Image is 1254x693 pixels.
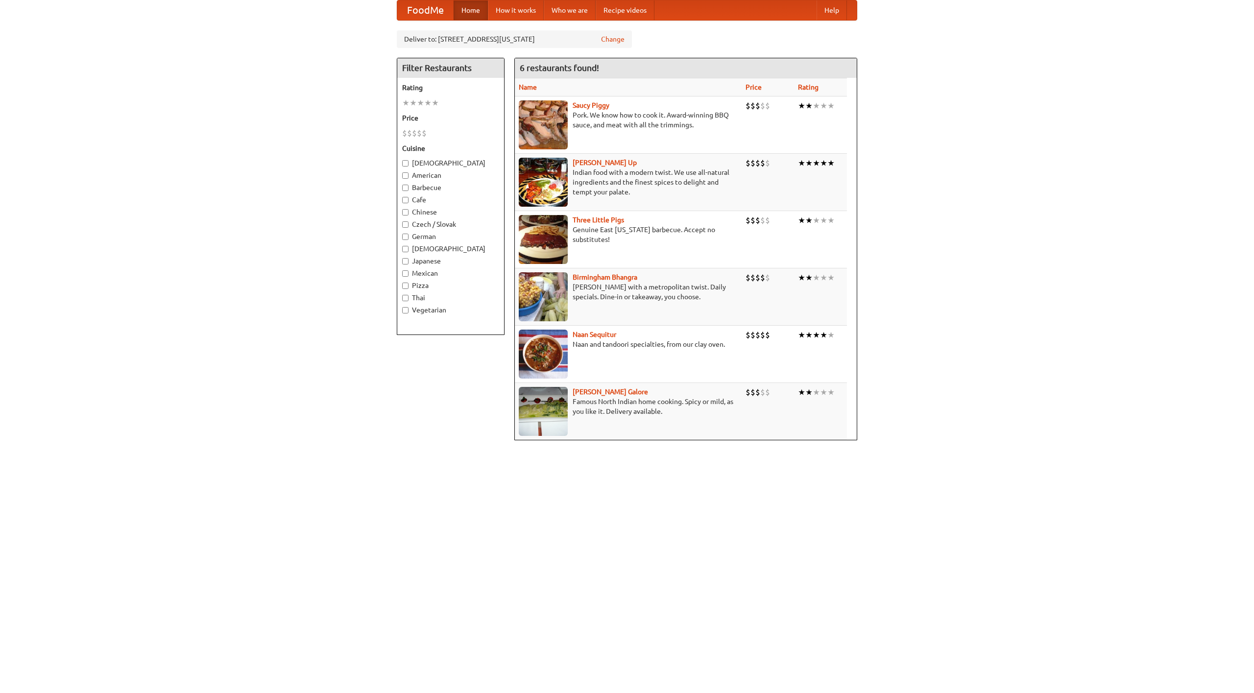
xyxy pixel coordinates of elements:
[402,170,499,180] label: American
[402,268,499,278] label: Mexican
[402,113,499,123] h5: Price
[519,83,537,91] a: Name
[397,30,632,48] div: Deliver to: [STREET_ADDRESS][US_STATE]
[520,63,599,72] ng-pluralize: 6 restaurants found!
[813,100,820,111] li: ★
[488,0,544,20] a: How it works
[544,0,596,20] a: Who we are
[519,110,738,130] p: Pork. We know how to cook it. Award-winning BBQ sauce, and meat with all the trimmings.
[820,387,827,398] li: ★
[760,387,765,398] li: $
[750,100,755,111] li: $
[746,387,750,398] li: $
[805,330,813,340] li: ★
[519,330,568,379] img: naansequitur.jpg
[402,158,499,168] label: [DEMOGRAPHIC_DATA]
[765,215,770,226] li: $
[755,387,760,398] li: $
[798,330,805,340] li: ★
[798,158,805,168] li: ★
[402,183,499,192] label: Barbecue
[760,330,765,340] li: $
[402,281,499,290] label: Pizza
[519,282,738,302] p: [PERSON_NAME] with a metropolitan twist. Daily specials. Dine-in or takeaway, you choose.
[402,209,409,215] input: Chinese
[519,225,738,244] p: Genuine East [US_STATE] barbecue. Accept no substitutes!
[755,330,760,340] li: $
[750,330,755,340] li: $
[519,397,738,416] p: Famous North Indian home cooking. Spicy or mild, as you like it. Delivery available.
[746,83,762,91] a: Price
[407,128,412,139] li: $
[519,100,568,149] img: saucy.jpg
[402,283,409,289] input: Pizza
[573,388,648,396] b: [PERSON_NAME] Galore
[820,158,827,168] li: ★
[765,272,770,283] li: $
[798,387,805,398] li: ★
[519,215,568,264] img: littlepigs.jpg
[805,387,813,398] li: ★
[755,100,760,111] li: $
[813,387,820,398] li: ★
[765,100,770,111] li: $
[813,272,820,283] li: ★
[402,244,499,254] label: [DEMOGRAPHIC_DATA]
[402,307,409,313] input: Vegetarian
[402,207,499,217] label: Chinese
[820,100,827,111] li: ★
[573,216,624,224] b: Three Little Pigs
[573,101,609,109] a: Saucy Piggy
[760,100,765,111] li: $
[746,272,750,283] li: $
[750,215,755,226] li: $
[402,128,407,139] li: $
[397,0,454,20] a: FoodMe
[519,387,568,436] img: currygalore.jpg
[750,158,755,168] li: $
[755,272,760,283] li: $
[410,97,417,108] li: ★
[422,128,427,139] li: $
[402,221,409,228] input: Czech / Slovak
[573,273,637,281] a: Birmingham Bhangra
[827,100,835,111] li: ★
[601,34,625,44] a: Change
[402,270,409,277] input: Mexican
[755,158,760,168] li: $
[813,330,820,340] li: ★
[402,219,499,229] label: Czech / Slovak
[519,158,568,207] img: curryup.jpg
[746,215,750,226] li: $
[760,272,765,283] li: $
[805,100,813,111] li: ★
[402,246,409,252] input: [DEMOGRAPHIC_DATA]
[573,331,616,338] a: Naan Sequitur
[765,158,770,168] li: $
[755,215,760,226] li: $
[805,272,813,283] li: ★
[827,387,835,398] li: ★
[402,295,409,301] input: Thai
[827,330,835,340] li: ★
[750,387,755,398] li: $
[827,158,835,168] li: ★
[765,387,770,398] li: $
[402,232,499,241] label: German
[402,256,499,266] label: Japanese
[573,159,637,167] a: [PERSON_NAME] Up
[596,0,654,20] a: Recipe videos
[454,0,488,20] a: Home
[519,339,738,349] p: Naan and tandoori specialties, from our clay oven.
[417,97,424,108] li: ★
[813,215,820,226] li: ★
[402,197,409,203] input: Cafe
[402,83,499,93] h5: Rating
[402,185,409,191] input: Barbecue
[798,272,805,283] li: ★
[820,215,827,226] li: ★
[798,215,805,226] li: ★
